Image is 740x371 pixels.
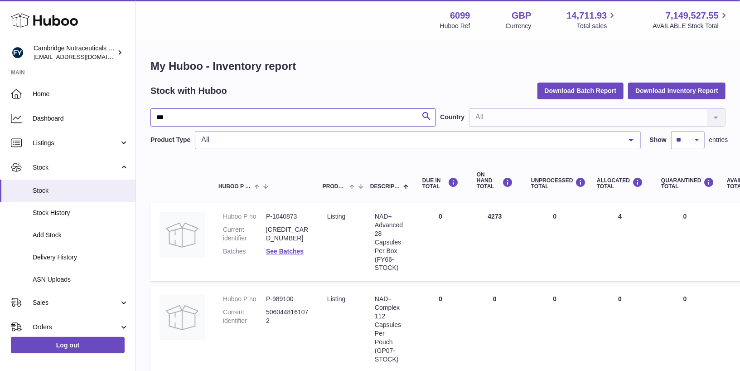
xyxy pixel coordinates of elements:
[577,22,617,30] span: Total sales
[223,225,266,243] dt: Current identifier
[33,298,119,307] span: Sales
[512,10,531,22] strong: GBP
[597,177,643,190] div: ALLOCATED Total
[531,177,579,190] div: UNPROCESSED Total
[33,163,119,172] span: Stock
[537,83,624,99] button: Download Batch Report
[375,295,404,363] div: NAD+ Complex 112 Capsules Per Pouch (GP07-STOCK)
[323,184,347,190] span: Product Type
[506,22,532,30] div: Currency
[33,139,119,147] span: Listings
[413,203,468,281] td: 0
[375,212,404,272] div: NAD+ Advanced 28 Capsules Per Box (FY66-STOCK)
[218,184,252,190] span: Huboo P no
[440,113,465,122] label: Country
[34,53,133,60] span: [EMAIL_ADDRESS][DOMAIN_NAME]
[661,177,709,190] div: QUARANTINED Total
[223,212,266,221] dt: Huboo P no
[709,136,728,144] span: entries
[223,247,266,256] dt: Batches
[450,10,470,22] strong: 6099
[666,10,719,22] span: 7,149,527.55
[266,308,309,325] dd: 5060448161072
[266,295,309,303] dd: P-989100
[150,136,190,144] label: Product Type
[11,46,24,59] img: huboo@camnutra.com
[266,248,304,255] a: See Batches
[266,225,309,243] dd: [CREDIT_CARD_NUMBER]
[370,184,401,190] span: Description
[327,213,345,220] span: listing
[440,22,470,30] div: Huboo Ref
[33,209,129,217] span: Stock History
[199,135,622,144] span: All
[150,85,227,97] h2: Stock with Huboo
[33,231,129,239] span: Add Stock
[160,295,205,340] img: product image
[566,10,607,22] span: 14,711.93
[422,177,459,190] div: DUE IN TOTAL
[33,275,129,284] span: ASN Uploads
[628,83,725,99] button: Download Inventory Report
[223,308,266,325] dt: Current identifier
[34,44,115,61] div: Cambridge Nutraceuticals Ltd
[33,323,119,332] span: Orders
[327,295,345,303] span: listing
[566,10,617,30] a: 14,711.93 Total sales
[160,212,205,258] img: product image
[33,186,129,195] span: Stock
[683,213,687,220] span: 0
[223,295,266,303] dt: Huboo P no
[683,295,687,303] span: 0
[653,22,729,30] span: AVAILABLE Stock Total
[266,212,309,221] dd: P-1040873
[588,203,652,281] td: 4
[33,114,129,123] span: Dashboard
[150,59,725,73] h1: My Huboo - Inventory report
[477,172,513,190] div: ON HAND Total
[650,136,667,144] label: Show
[653,10,729,30] a: 7,149,527.55 AVAILABLE Stock Total
[468,203,522,281] td: 4273
[33,253,129,262] span: Delivery History
[11,337,125,353] a: Log out
[522,203,588,281] td: 0
[33,90,129,98] span: Home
